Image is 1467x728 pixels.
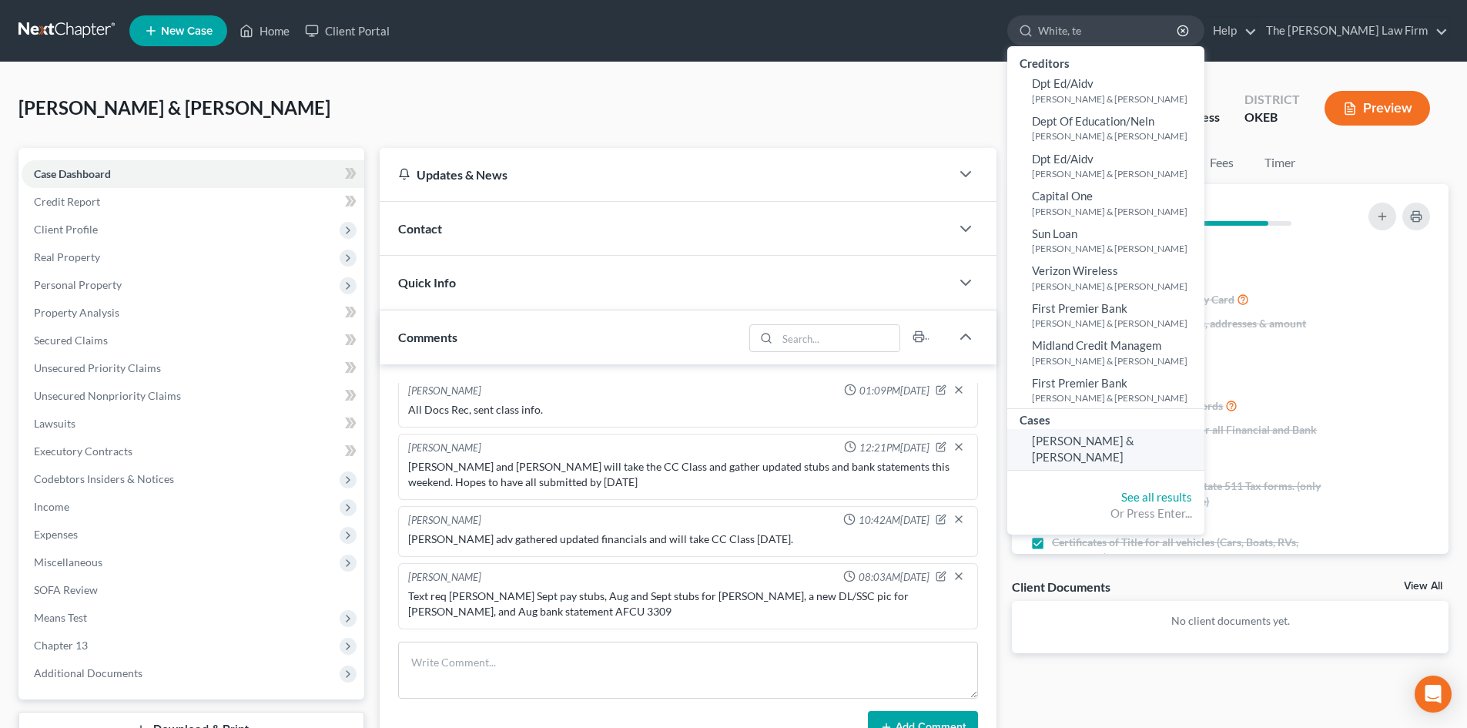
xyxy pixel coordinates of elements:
[34,250,100,263] span: Real Property
[1007,52,1204,72] div: Creditors
[34,195,100,208] span: Credit Report
[34,167,111,180] span: Case Dashboard
[161,25,213,37] span: New Case
[1032,263,1118,277] span: Verizon Wireless
[398,275,456,290] span: Quick Info
[1244,91,1300,109] div: District
[1032,76,1094,90] span: Dpt Ed/Aidv
[1007,334,1204,371] a: Midland Credit Managem[PERSON_NAME] & [PERSON_NAME]
[1038,16,1179,45] input: Search by name...
[18,96,330,119] span: [PERSON_NAME] & [PERSON_NAME]
[1032,242,1201,255] small: [PERSON_NAME] & [PERSON_NAME]
[34,472,174,485] span: Codebtors Insiders & Notices
[408,384,481,399] div: [PERSON_NAME]
[1032,354,1201,367] small: [PERSON_NAME] & [PERSON_NAME]
[1007,109,1204,147] a: Dept Of Education/Neln[PERSON_NAME] & [PERSON_NAME]
[22,160,364,188] a: Case Dashboard
[1024,613,1436,629] p: No client documents yet.
[1032,376,1127,390] span: First Premier Bank
[34,583,98,596] span: SOFA Review
[34,611,87,624] span: Means Test
[1258,17,1448,45] a: The [PERSON_NAME] Law Firm
[1032,317,1201,330] small: [PERSON_NAME] & [PERSON_NAME]
[1032,391,1201,404] small: [PERSON_NAME] & [PERSON_NAME]
[1020,505,1192,522] div: Or Press Enter...
[398,221,442,236] span: Contact
[1007,222,1204,260] a: Sun Loan[PERSON_NAME] & [PERSON_NAME]
[1032,280,1201,293] small: [PERSON_NAME] & [PERSON_NAME]
[1012,579,1110,595] div: Client Documents
[1205,17,1257,45] a: Help
[408,441,481,456] div: [PERSON_NAME]
[1121,490,1192,504] a: See all results
[1415,676,1452,713] div: Open Intercom Messenger
[232,17,297,45] a: Home
[859,570,929,585] span: 08:03AM[DATE]
[1052,535,1326,565] span: Certificates of Title for all vehicles (Cars, Boats, RVs, ATVs, Ect...) If its in your name, we n...
[34,445,132,458] span: Executory Contracts
[34,389,181,402] span: Unsecured Nonpriority Claims
[398,166,932,183] div: Updates & News
[408,402,968,418] div: All Docs Rec, sent class info.
[1032,226,1077,240] span: Sun Loan
[22,327,364,354] a: Secured Claims
[34,278,122,291] span: Personal Property
[1007,371,1204,409] a: First Premier Bank[PERSON_NAME] & [PERSON_NAME]
[1007,429,1204,470] a: [PERSON_NAME] & [PERSON_NAME]
[778,325,900,351] input: Search...
[22,354,364,382] a: Unsecured Priority Claims
[1032,167,1201,180] small: [PERSON_NAME] & [PERSON_NAME]
[34,223,98,236] span: Client Profile
[1032,129,1201,143] small: [PERSON_NAME] & [PERSON_NAME]
[1252,148,1308,178] a: Timer
[1032,434,1134,464] span: [PERSON_NAME] & [PERSON_NAME]
[1325,91,1430,126] button: Preview
[34,417,75,430] span: Lawsuits
[1032,338,1161,352] span: Midland Credit Managem
[1032,301,1127,315] span: First Premier Bank
[408,589,968,619] div: Text req [PERSON_NAME] Sept pay stubs, Aug and Sept stubs for [PERSON_NAME], a new DL/SSC pic for...
[34,528,78,541] span: Expenses
[1032,92,1201,106] small: [PERSON_NAME] & [PERSON_NAME]
[22,576,364,604] a: SOFA Review
[34,500,69,513] span: Income
[34,639,88,652] span: Chapter 13
[859,513,929,528] span: 10:42AM[DATE]
[408,532,968,547] div: [PERSON_NAME] adv gathered updated financials and will take CC Class [DATE].
[1007,259,1204,297] a: Verizon Wireless[PERSON_NAME] & [PERSON_NAME]
[1032,205,1201,218] small: [PERSON_NAME] & [PERSON_NAME]
[1032,152,1094,166] span: Dpt Ed/Aidv
[22,188,364,216] a: Credit Report
[408,570,481,585] div: [PERSON_NAME]
[1007,184,1204,222] a: Capital One[PERSON_NAME] & [PERSON_NAME]
[34,666,142,679] span: Additional Documents
[34,555,102,569] span: Miscellaneous
[34,334,108,347] span: Secured Claims
[859,441,929,455] span: 12:21PM[DATE]
[859,384,929,398] span: 01:09PM[DATE]
[34,361,161,374] span: Unsecured Priority Claims
[34,306,119,319] span: Property Analysis
[1007,297,1204,334] a: First Premier Bank[PERSON_NAME] & [PERSON_NAME]
[408,459,968,490] div: [PERSON_NAME] and [PERSON_NAME] will take the CC Class and gather updated stubs and bank statemen...
[1007,72,1204,109] a: Dpt Ed/Aidv[PERSON_NAME] & [PERSON_NAME]
[1032,189,1093,203] span: Capital One
[1404,581,1442,592] a: View All
[22,299,364,327] a: Property Analysis
[1032,114,1154,128] span: Dept Of Education/Neln
[398,330,457,344] span: Comments
[1244,109,1300,126] div: OKEB
[1007,409,1204,428] div: Cases
[297,17,397,45] a: Client Portal
[1197,148,1246,178] a: Fees
[22,382,364,410] a: Unsecured Nonpriority Claims
[22,438,364,465] a: Executory Contracts
[408,513,481,528] div: [PERSON_NAME]
[22,410,364,438] a: Lawsuits
[1007,147,1204,185] a: Dpt Ed/Aidv[PERSON_NAME] & [PERSON_NAME]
